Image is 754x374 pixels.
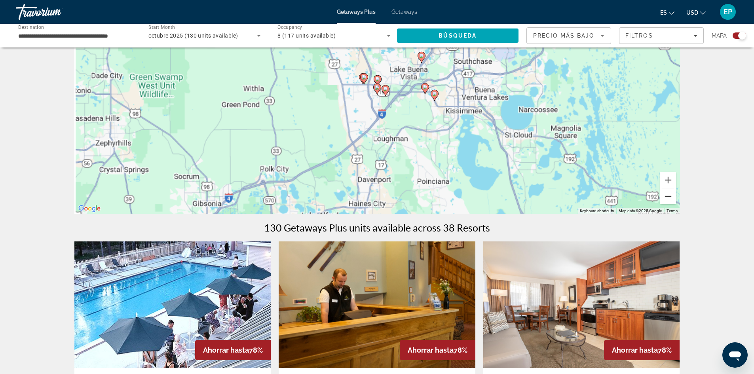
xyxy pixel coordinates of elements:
img: Bolton Valley Resort Lodge [279,241,475,368]
div: 78% [604,340,680,360]
span: Ahorrar hasta [203,346,249,354]
h1: 130 Getaways Plus units available across 38 Resorts [264,222,490,234]
span: Precio más bajo [533,32,594,39]
span: Map data ©2025 Google [619,209,662,213]
a: Getaways Plus [337,9,376,15]
button: Zoom out [660,188,676,204]
span: Start Month [148,25,175,30]
span: octubre 2025 (130 units available) [148,32,238,39]
span: 8 (117 units available) [277,32,336,39]
span: EP [724,8,732,16]
button: Keyboard shortcuts [580,208,614,214]
span: Ahorrar hasta [612,346,658,354]
span: es [660,9,667,16]
button: Change language [660,7,674,18]
span: Filtros [625,32,653,39]
span: Occupancy [277,25,302,30]
input: Select destination [18,31,131,41]
a: Open this area in Google Maps (opens a new window) [76,203,103,214]
a: Getaways [391,9,417,15]
button: Change currency [686,7,706,18]
button: Filters [619,27,704,44]
div: 78% [400,340,475,360]
a: Terms (opens in new tab) [667,209,678,213]
span: USD [686,9,698,16]
button: Search [397,28,519,43]
span: Mapa [712,30,727,41]
button: Zoom in [660,172,676,188]
img: Grand Summit Resort Hotel at Sunday River [74,241,271,368]
iframe: Button to launch messaging window [722,342,748,368]
a: Travorium [16,2,95,22]
mat-select: Sort by [533,31,604,40]
img: Google [76,203,103,214]
button: User Menu [718,4,738,20]
span: Ahorrar hasta [408,346,454,354]
span: Destination [18,24,44,30]
div: 78% [195,340,271,360]
img: The Cliff Club at Snowbird [483,241,680,368]
span: Búsqueda [439,32,477,39]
